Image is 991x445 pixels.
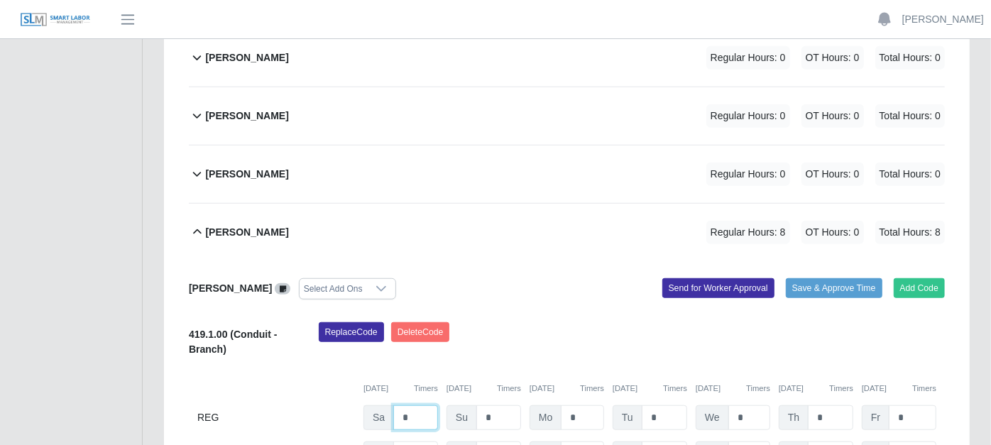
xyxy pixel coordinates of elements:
span: Total Hours: 0 [875,104,945,128]
div: [DATE] [363,383,438,395]
img: SLM Logo [20,12,91,28]
a: [PERSON_NAME] [902,12,984,27]
button: [PERSON_NAME] Regular Hours: 0 OT Hours: 0 Total Hours: 0 [189,145,945,203]
span: Sa [363,405,394,430]
b: [PERSON_NAME] [205,109,288,123]
button: [PERSON_NAME] Regular Hours: 8 OT Hours: 0 Total Hours: 8 [189,204,945,261]
button: Timers [746,383,770,395]
button: Timers [580,383,604,395]
div: [DATE] [447,383,521,395]
span: Regular Hours: 0 [706,46,790,70]
button: Save & Approve Time [786,278,882,298]
button: Timers [829,383,853,395]
div: Select Add Ons [300,279,367,299]
span: Mo [530,405,562,430]
button: [PERSON_NAME] Regular Hours: 0 OT Hours: 0 Total Hours: 0 [189,87,945,145]
span: Su [447,405,477,430]
div: [DATE] [613,383,687,395]
b: [PERSON_NAME] [189,282,272,294]
button: Add Code [894,278,946,298]
div: [DATE] [696,383,770,395]
button: Send for Worker Approval [662,278,774,298]
b: 419.1.00 (Conduit - Branch) [189,329,277,355]
button: Timers [414,383,438,395]
span: Regular Hours: 8 [706,221,790,244]
span: We [696,405,729,430]
button: DeleteCode [391,322,450,342]
span: OT Hours: 0 [801,46,864,70]
b: [PERSON_NAME] [205,225,288,240]
a: View/Edit Notes [275,282,290,294]
div: REG [197,405,355,430]
b: [PERSON_NAME] [205,50,288,65]
span: Th [779,405,809,430]
button: ReplaceCode [319,322,384,342]
button: Timers [663,383,687,395]
span: OT Hours: 0 [801,104,864,128]
div: [DATE] [862,383,936,395]
div: [DATE] [530,383,604,395]
span: OT Hours: 0 [801,221,864,244]
span: Total Hours: 8 [875,221,945,244]
span: Tu [613,405,642,430]
span: Total Hours: 0 [875,46,945,70]
div: [DATE] [779,383,853,395]
span: Regular Hours: 0 [706,104,790,128]
span: Fr [862,405,889,430]
b: [PERSON_NAME] [205,167,288,182]
button: Timers [912,383,936,395]
span: Total Hours: 0 [875,163,945,186]
span: Regular Hours: 0 [706,163,790,186]
button: Timers [497,383,521,395]
span: OT Hours: 0 [801,163,864,186]
button: [PERSON_NAME] Regular Hours: 0 OT Hours: 0 Total Hours: 0 [189,29,945,87]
